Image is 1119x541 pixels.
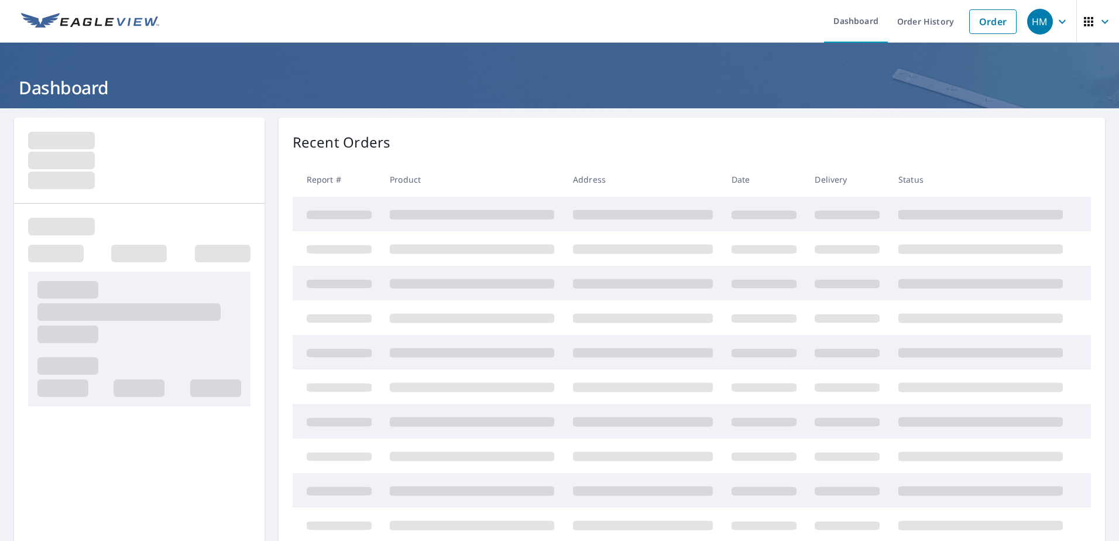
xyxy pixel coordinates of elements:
a: Order [969,9,1017,34]
th: Delivery [805,162,889,197]
div: HM [1027,9,1053,35]
th: Address [564,162,722,197]
img: EV Logo [21,13,159,30]
th: Product [380,162,564,197]
th: Status [889,162,1072,197]
th: Date [722,162,806,197]
th: Report # [293,162,381,197]
p: Recent Orders [293,132,391,153]
h1: Dashboard [14,76,1105,100]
